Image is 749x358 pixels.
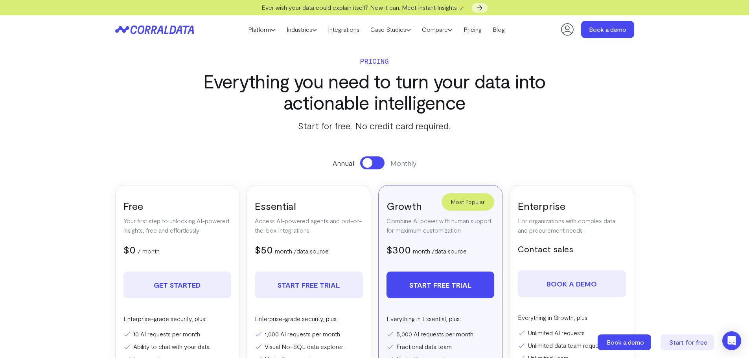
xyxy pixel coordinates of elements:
p: Enterprise-grade security, plus: [123,314,232,323]
li: Visual No-SQL data explorer [255,342,363,351]
a: Book a demo [581,21,634,38]
h3: Essential [255,199,363,212]
span: Monthly [390,158,416,168]
a: Blog [487,24,510,35]
p: Your first step to unlocking AI-powered insights, free and effortlessly [123,216,232,235]
span: Start for free [669,338,707,346]
p: Access AI-powered agents and out-of-the-box integrations [255,216,363,235]
li: 1,000 AI requests per month [255,329,363,339]
p: month / [413,246,467,256]
li: 5,000 AI requests per month [386,329,495,339]
div: Open Intercom Messenger [722,331,741,350]
a: Get Started [123,272,232,298]
span: $50 [255,243,273,255]
li: Ability to chat with your data [123,342,232,351]
p: Combine AI power with human support for maximum customization [386,216,495,235]
li: Unlimited AI requests [518,328,626,338]
a: Book a demo [518,270,626,297]
li: Fractional data team [386,342,495,351]
p: Start for free. No credit card required. [191,119,558,133]
p: / month [138,246,160,256]
h3: Growth [386,199,495,212]
span: Annual [333,158,354,168]
p: Everything in Essential, plus: [386,314,495,323]
a: Pricing [458,24,487,35]
a: data source [296,247,329,255]
span: $0 [123,243,136,255]
p: Pricing [191,55,558,66]
a: Start free trial [255,272,363,298]
h5: Contact sales [518,243,626,255]
a: data source [434,247,467,255]
a: Compare [416,24,458,35]
a: Case Studies [365,24,416,35]
li: Unlimited data team requests [518,341,626,350]
h3: Enterprise [518,199,626,212]
a: Start free trial [386,272,495,298]
div: Most Popular [442,193,494,211]
li: 10 AI requests per month [123,329,232,339]
a: Industries [281,24,322,35]
a: Platform [243,24,281,35]
p: month / [275,246,329,256]
h3: Everything you need to turn your data into actionable intelligence [191,70,558,113]
a: Start for free [661,334,716,350]
span: $300 [386,243,411,255]
p: Everything in Growth, plus: [518,313,626,322]
span: Book a demo [607,338,644,346]
a: Integrations [322,24,365,35]
span: Ever wish your data could explain itself? Now it can. Meet Instant Insights 🪄 [261,4,466,11]
h3: Free [123,199,232,212]
a: Book a demo [598,334,653,350]
p: Enterprise-grade security, plus: [255,314,363,323]
p: For organizations with complex data and procurement needs [518,216,626,235]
